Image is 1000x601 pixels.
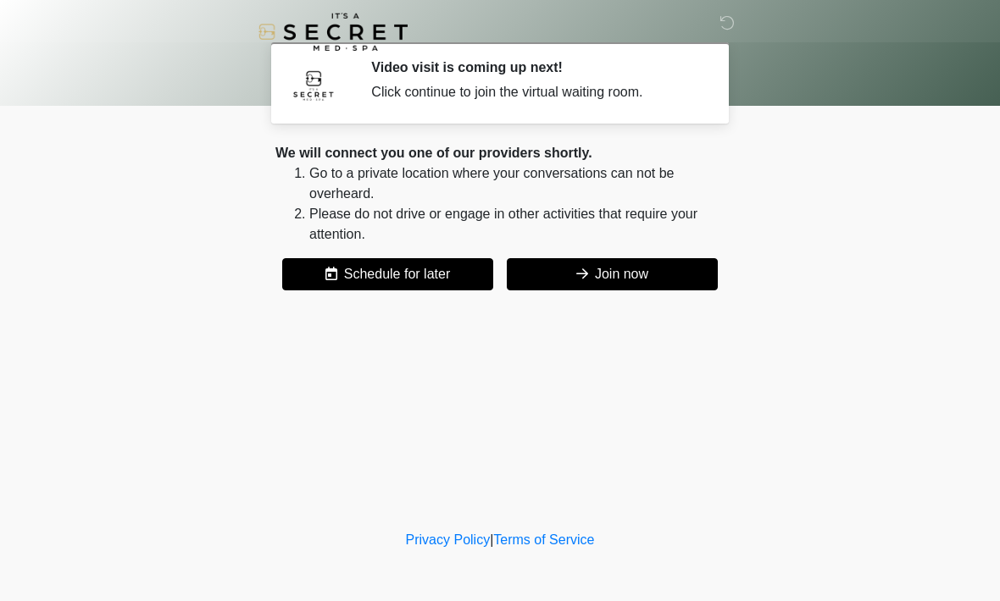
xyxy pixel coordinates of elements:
[288,59,339,110] img: Agent Avatar
[309,163,725,204] li: Go to a private location where your conversations can not be overheard.
[493,532,594,547] a: Terms of Service
[371,59,699,75] h2: Video visit is coming up next!
[507,258,718,290] button: Join now
[309,204,725,245] li: Please do not drive or engage in other activities that require your attention.
[371,82,699,102] div: Click continue to join the virtual waiting room.
[490,532,493,547] a: |
[258,13,408,51] img: It's A Secret Med Spa Logo
[275,143,725,163] div: We will connect you one of our providers shortly.
[406,532,491,547] a: Privacy Policy
[282,258,493,290] button: Schedule for later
